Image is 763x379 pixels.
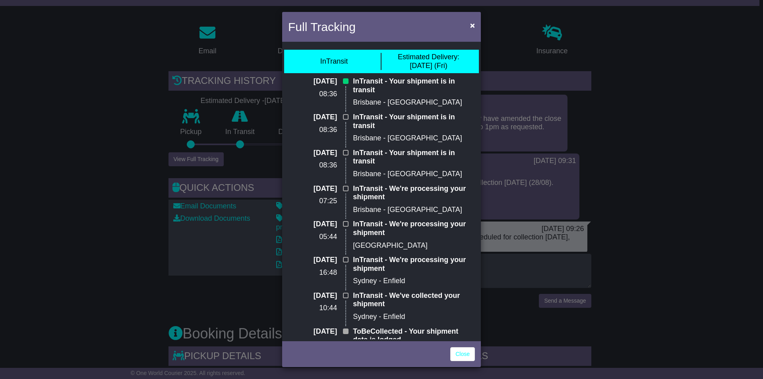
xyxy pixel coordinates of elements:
p: 05:44 [288,233,337,241]
span: × [470,21,475,30]
p: [DATE] [288,292,337,300]
p: InTransit - Your shipment is in transit [353,149,475,166]
p: [DATE] [288,149,337,157]
p: [GEOGRAPHIC_DATA] [353,241,475,250]
p: InTransit - Your shipment is in transit [353,77,475,94]
p: 16:48 [288,268,337,277]
div: [DATE] (Fri) [398,53,459,70]
div: InTransit [320,57,348,66]
p: [DATE] [288,256,337,264]
p: 08:36 [288,161,337,170]
p: 08:36 [288,126,337,134]
p: ToBeCollected - Your shipment data is lodged [353,327,475,344]
p: Brisbane - [GEOGRAPHIC_DATA] [353,170,475,179]
p: InTransit - We're processing your shipment [353,256,475,273]
p: [DATE] [288,113,337,122]
p: [DATE] [288,185,337,193]
p: 08:36 [288,90,337,99]
p: Sydney - Enfield [353,313,475,321]
p: Brisbane - [GEOGRAPHIC_DATA] [353,206,475,214]
a: Close [450,347,475,361]
button: Close [466,17,479,33]
p: InTransit - We've collected your shipment [353,292,475,309]
h4: Full Tracking [288,18,356,36]
p: InTransit - Your shipment is in transit [353,113,475,130]
p: Brisbane - [GEOGRAPHIC_DATA] [353,98,475,107]
p: Sydney - Enfield [353,277,475,286]
p: [DATE] [288,327,337,336]
p: [DATE] [288,220,337,229]
p: InTransit - We're processing your shipment [353,220,475,237]
p: [DATE] [288,77,337,86]
p: InTransit - We're processing your shipment [353,185,475,202]
p: Brisbane - [GEOGRAPHIC_DATA] [353,134,475,143]
p: 10:44 [288,304,337,313]
p: 07:25 [288,197,337,206]
span: Estimated Delivery: [398,53,459,61]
